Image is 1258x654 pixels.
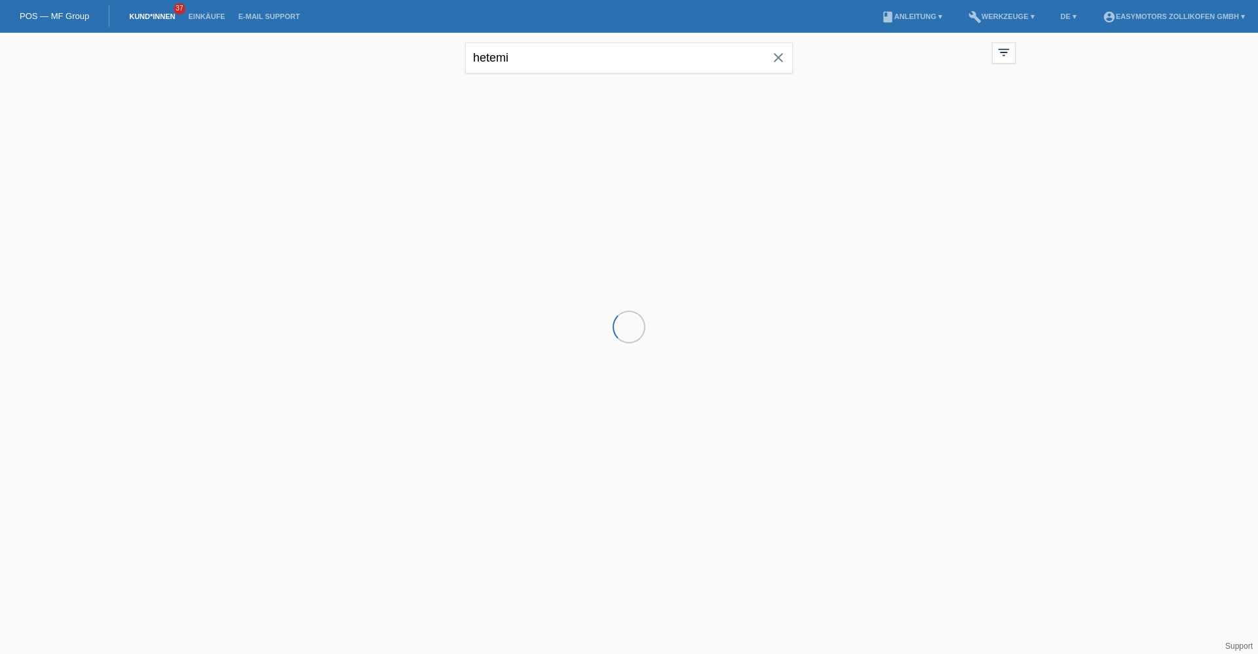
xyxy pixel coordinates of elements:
[1103,10,1116,24] i: account_circle
[771,50,786,66] i: close
[875,12,949,20] a: bookAnleitung ▾
[1096,12,1251,20] a: account_circleEasymotors Zollikofen GmbH ▾
[881,10,894,24] i: book
[174,3,185,14] span: 37
[123,12,181,20] a: Kund*innen
[1054,12,1083,20] a: DE ▾
[181,12,231,20] a: Einkäufe
[962,12,1041,20] a: buildWerkzeuge ▾
[997,45,1011,60] i: filter_list
[232,12,307,20] a: E-Mail Support
[1225,642,1253,651] a: Support
[20,11,89,21] a: POS — MF Group
[465,43,793,73] input: Suche...
[968,10,982,24] i: build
